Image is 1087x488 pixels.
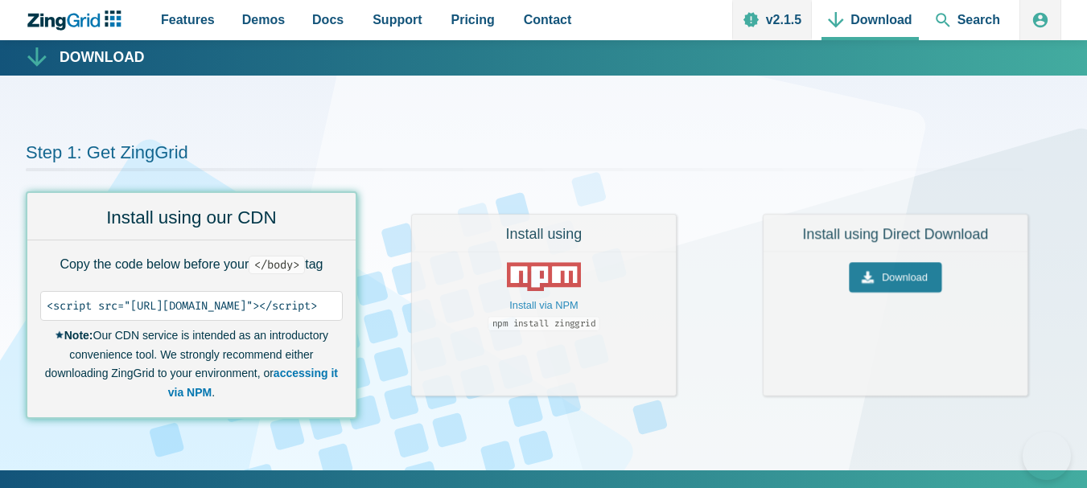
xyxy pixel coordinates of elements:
[55,329,93,342] strong: Note:
[506,263,581,292] img: NPM Logo
[47,297,336,314] code: <script src="[URL][DOMAIN_NAME]"></script>
[168,367,338,399] strong: accessing it via NPM
[509,300,578,311] a: Install via NPM
[488,317,599,331] code: npm install zinggrid
[26,141,1061,171] h2: Step 1: Get ZingGrid
[524,9,572,31] span: Contact
[40,326,343,403] small: Our CDN service is intended as an introductory convenience tool. We strongly recommend either dow...
[60,51,145,65] h1: Download
[1023,432,1071,480] iframe: Toggle Customer Support
[40,206,343,229] h3: Install using our CDN
[26,10,130,31] a: ZingChart Logo. Click to return to the homepage
[40,253,343,275] p: Copy the code below before your tag
[849,263,941,293] a: Download the ZingGrid Library
[422,225,665,244] h3: Install using
[161,9,215,31] span: Features
[242,9,285,31] span: Demos
[373,9,422,31] span: Support
[254,258,261,272] span: <
[312,9,344,31] span: Docs
[451,9,495,31] span: Pricing
[249,256,305,274] code: /body>
[774,225,1017,244] h3: Install using Direct Download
